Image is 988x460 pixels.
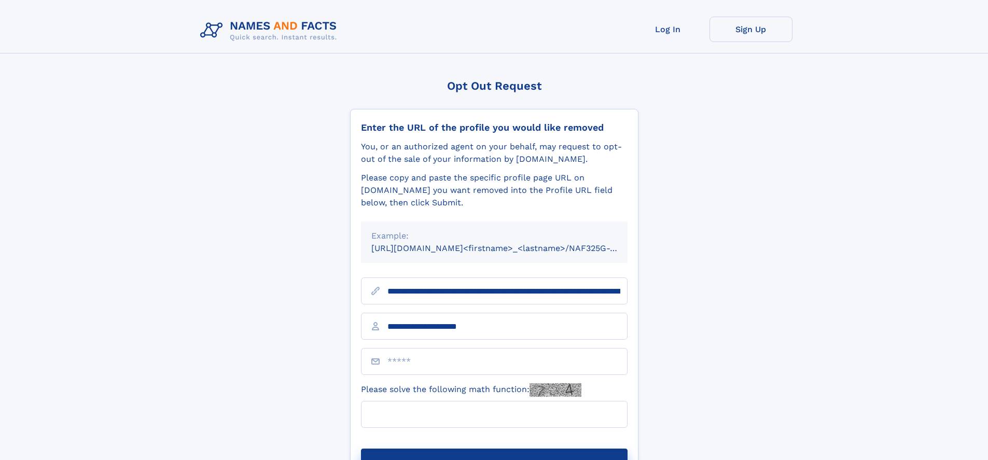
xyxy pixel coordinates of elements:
[627,17,709,42] a: Log In
[350,79,638,92] div: Opt Out Request
[361,172,628,209] div: Please copy and paste the specific profile page URL on [DOMAIN_NAME] you want removed into the Pr...
[709,17,792,42] a: Sign Up
[361,122,628,133] div: Enter the URL of the profile you would like removed
[196,17,345,45] img: Logo Names and Facts
[361,383,581,397] label: Please solve the following math function:
[371,243,647,253] small: [URL][DOMAIN_NAME]<firstname>_<lastname>/NAF325G-xxxxxxxx
[371,230,617,242] div: Example:
[361,141,628,165] div: You, or an authorized agent on your behalf, may request to opt-out of the sale of your informatio...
